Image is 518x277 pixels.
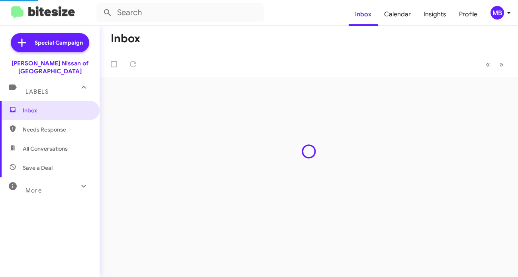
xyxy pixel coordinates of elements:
[453,3,484,26] a: Profile
[23,106,90,114] span: Inbox
[417,3,453,26] a: Insights
[96,3,264,22] input: Search
[23,164,53,172] span: Save a Deal
[26,187,42,194] span: More
[491,6,504,20] div: MB
[481,56,495,73] button: Previous
[35,39,83,47] span: Special Campaign
[378,3,417,26] a: Calendar
[349,3,378,26] a: Inbox
[23,126,90,134] span: Needs Response
[111,32,140,45] h1: Inbox
[494,56,508,73] button: Next
[481,56,508,73] nav: Page navigation example
[486,59,490,69] span: «
[484,6,509,20] button: MB
[499,59,504,69] span: »
[23,145,68,153] span: All Conversations
[26,88,49,95] span: Labels
[11,33,89,52] a: Special Campaign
